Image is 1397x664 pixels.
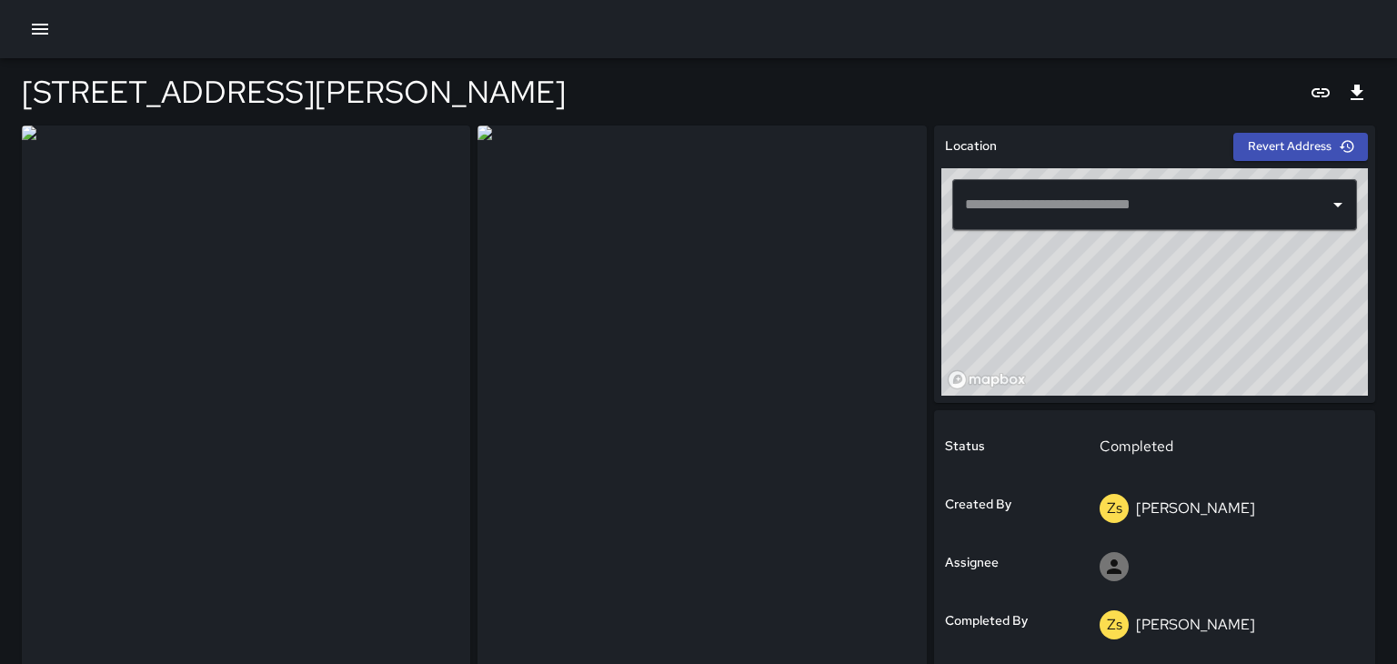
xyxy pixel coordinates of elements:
h4: [STREET_ADDRESS][PERSON_NAME] [22,73,566,111]
h6: Location [945,136,997,156]
h6: Assignee [945,553,999,573]
p: Zs [1107,498,1122,519]
p: [PERSON_NAME] [1136,498,1255,518]
h6: Completed By [945,611,1028,631]
button: Copy link [1302,75,1339,111]
h6: Created By [945,495,1011,515]
h6: Status [945,437,985,457]
button: Revert Address [1233,133,1368,161]
p: Zs [1107,614,1122,636]
p: [PERSON_NAME] [1136,615,1255,634]
p: Completed [1100,436,1352,458]
button: Open [1325,192,1351,217]
button: Export [1339,75,1375,111]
